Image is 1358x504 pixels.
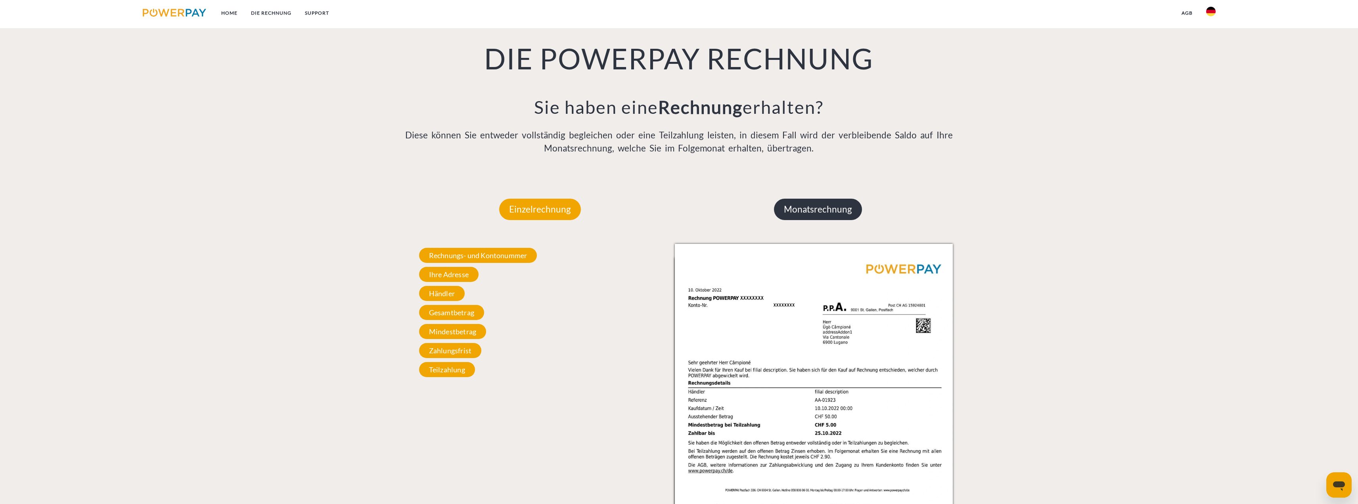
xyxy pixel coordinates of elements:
span: Ihre Adresse [419,267,479,282]
span: Mindestbetrag [419,324,486,339]
span: Rechnungs- und Kontonummer [419,248,537,263]
h3: Sie haben eine erhalten? [401,96,957,118]
img: de [1206,7,1216,16]
a: DIE RECHNUNG [244,6,298,20]
a: Home [215,6,244,20]
a: agb [1175,6,1199,20]
p: Diese können Sie entweder vollständig begleichen oder eine Teilzahlung leisten, in diesem Fall wi... [401,128,957,155]
span: Händler [419,286,465,301]
img: logo-powerpay.svg [143,9,207,17]
span: Teilzahlung [419,362,475,377]
span: Zahlungsfrist [419,343,481,358]
b: Rechnung [658,96,743,118]
h1: DIE POWERPAY RECHNUNG [401,40,957,76]
span: Gesamtbetrag [419,305,484,320]
iframe: Schaltfläche zum Öffnen des Messaging-Fensters [1326,472,1352,498]
p: Monatsrechnung [774,199,862,220]
p: Einzelrechnung [499,199,581,220]
a: SUPPORT [298,6,336,20]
